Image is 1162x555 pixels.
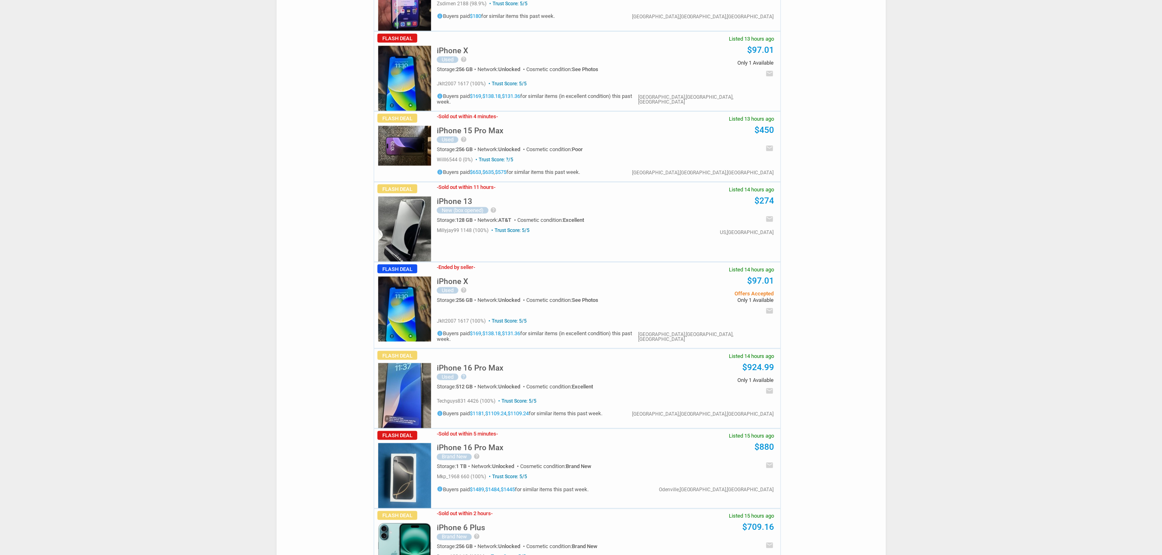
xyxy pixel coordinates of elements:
[456,464,467,470] span: 1 TB
[729,434,774,439] span: Listed 15 hours ago
[487,474,527,480] span: Trust Score: 5/5
[437,277,468,285] h5: iPhone X
[766,462,774,470] i: email
[378,363,431,428] img: s-l225.jpg
[437,464,471,469] div: Storage:
[638,95,774,104] div: [GEOGRAPHIC_DATA],[GEOGRAPHIC_DATA],[GEOGRAPHIC_DATA]
[460,56,467,63] i: help
[482,93,501,100] a: $138.18
[437,169,443,175] i: info
[651,377,774,383] span: Only 1 Available
[437,364,504,372] h5: iPhone 16 Pro Max
[720,230,774,235] div: US,[GEOGRAPHIC_DATA]
[498,297,520,303] span: Unlocked
[377,114,417,123] span: Flash Deal
[437,217,477,223] div: Storage:
[492,464,514,470] span: Unlocked
[377,351,417,360] span: Flash Deal
[485,411,506,417] a: $1109.24
[437,431,498,436] h3: Sold out within 5 minutes
[498,66,520,72] span: Unlocked
[572,66,598,72] span: See Photos
[743,522,774,532] a: $709.16
[474,157,513,163] span: Trust Score: ?/5
[572,544,597,550] span: Brand New
[651,291,774,296] span: Offers Accepted
[437,526,485,532] a: iPhone 6 Plus
[766,144,774,152] i: email
[766,387,774,395] i: email
[437,13,555,19] h5: Buyers paid for similar items this past week.
[456,544,473,550] span: 256 GB
[437,127,504,134] h5: iPhone 15 Pro Max
[456,217,473,223] span: 128 GB
[473,264,475,270] span: -
[485,487,499,493] a: $1484
[437,410,443,416] i: info
[437,486,589,492] h5: Buyers paid , , for similar items this past week.
[470,13,481,20] a: $180
[508,411,529,417] a: $1109.24
[437,486,443,492] i: info
[490,228,530,233] span: Trust Score: 5/5
[437,511,493,516] h3: Sold out within 2 hours
[456,146,473,152] span: 256 GB
[496,431,498,437] span: -
[437,330,443,336] i: info
[497,398,536,404] span: Trust Score: 5/5
[437,81,486,87] span: jklt2007 1617 (100%)
[456,66,473,72] span: 256 GB
[437,544,477,549] div: Storage:
[526,147,583,152] div: Cosmetic condition:
[437,474,486,480] span: mkp_1968 660 (100%)
[755,125,774,135] a: $450
[437,446,504,452] a: iPhone 16 Pro Max
[377,264,417,273] span: Flash Deal
[437,287,458,294] div: Used
[477,217,517,223] div: Network:
[496,113,498,119] span: -
[437,56,458,63] div: Used
[471,464,520,469] div: Network:
[477,297,526,303] div: Network:
[437,431,438,437] span: -
[632,14,774,19] div: [GEOGRAPHIC_DATA],[GEOGRAPHIC_DATA],[GEOGRAPHIC_DATA]
[437,197,472,205] h5: iPhone 13
[651,297,774,303] span: Only 1 Available
[638,332,774,342] div: [GEOGRAPHIC_DATA],[GEOGRAPHIC_DATA],[GEOGRAPHIC_DATA]
[377,511,417,520] span: Flash Deal
[502,331,520,337] a: $131.36
[563,217,584,223] span: Excellent
[437,398,495,404] span: techguys831 4426 (100%)
[437,384,477,389] div: Storage:
[437,374,458,380] div: Used
[498,146,520,152] span: Unlocked
[460,136,467,143] i: help
[377,34,417,43] span: Flash Deal
[470,169,481,176] a: $653
[437,13,443,19] i: info
[437,1,486,7] span: zsdimen 2188 (98.9%)
[729,36,774,41] span: Listed 13 hours ago
[501,487,515,493] a: $1445
[755,442,774,452] a: $880
[437,444,504,452] h5: iPhone 16 Pro Max
[755,196,774,206] a: $274
[437,93,443,99] i: info
[437,184,495,190] h3: Sold out within 11 hours
[456,384,473,390] span: 512 GB
[491,511,493,517] span: -
[437,67,477,72] div: Storage:
[437,169,580,175] h5: Buyers paid , , for similar items this past week.
[470,487,484,493] a: $1489
[477,147,526,152] div: Network:
[474,453,480,460] i: help
[566,464,591,470] span: Brand New
[437,207,488,214] div: New (box opened)
[526,544,597,549] div: Cosmetic condition:
[378,126,431,166] img: s-l225.jpg
[766,215,774,223] i: email
[437,297,477,303] div: Storage:
[437,157,473,163] span: willl6544 0 (0%)
[477,384,526,389] div: Network:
